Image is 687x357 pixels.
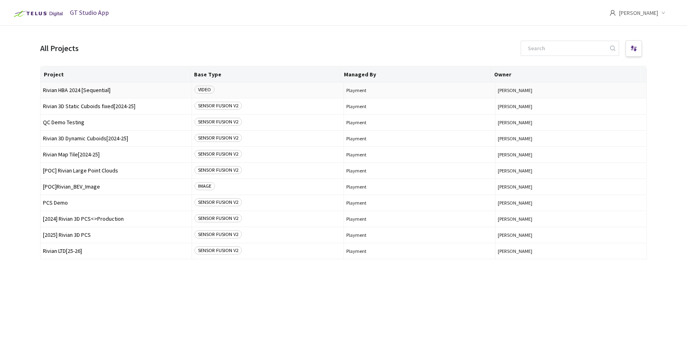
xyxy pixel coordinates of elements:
button: [PERSON_NAME] [498,232,644,238]
span: Playment [346,119,493,125]
span: VIDEO [194,86,215,94]
span: SENSOR FUSION V2 [194,198,242,206]
span: Playment [346,87,493,93]
span: Rivian Map Tile[2024-25] [43,152,189,158]
span: SENSOR FUSION V2 [194,214,242,222]
span: Playment [346,200,493,206]
span: Playment [346,248,493,254]
button: [PERSON_NAME] [498,168,644,174]
span: SENSOR FUSION V2 [194,166,242,174]
button: [PERSON_NAME] [498,103,644,109]
span: SENSOR FUSION V2 [194,134,242,142]
span: [2025] Rivian 3D PCS [43,232,189,238]
span: GT Studio App [70,8,109,16]
span: SENSOR FUSION V2 [194,102,242,110]
span: [POC]Rivian_BEV_Image [43,184,189,190]
span: PCS Demo [43,200,189,206]
span: SENSOR FUSION V2 [194,230,242,238]
button: [PERSON_NAME] [498,216,644,222]
span: Playment [346,168,493,174]
span: SENSOR FUSION V2 [194,118,242,126]
button: [PERSON_NAME] [498,184,644,190]
img: Telus [10,7,65,20]
span: IMAGE [194,182,215,190]
span: Rivian 3D Static Cuboids fixed[2024-25] [43,103,189,109]
span: [POC] Rivian Large Point Clouds [43,168,189,174]
span: Rivian 3D Dynamic Cuboids[2024-25] [43,135,189,142]
th: Project [41,66,191,82]
th: Managed By [341,66,491,82]
span: down [661,11,665,15]
span: QC Demo Testing [43,119,189,125]
button: [PERSON_NAME] [498,87,644,93]
span: SENSOR FUSION V2 [194,246,242,254]
span: SENSOR FUSION V2 [194,150,242,158]
th: Owner [491,66,641,82]
input: Search [523,41,609,55]
button: [PERSON_NAME] [498,119,644,125]
span: Playment [346,216,493,222]
th: Base Type [191,66,341,82]
span: user [609,10,616,16]
span: Playment [346,232,493,238]
button: [PERSON_NAME] [498,135,644,142]
span: [2024] Rivian 3D PCS<>Production [43,216,189,222]
span: Playment [346,103,493,109]
button: [PERSON_NAME] [498,152,644,158]
span: Playment [346,135,493,142]
div: All Projects [40,42,79,54]
span: Rivian LTD[25-26] [43,248,189,254]
span: Rivian HBA 2024 [Sequential] [43,87,189,93]
button: [PERSON_NAME] [498,200,644,206]
button: [PERSON_NAME] [498,248,644,254]
span: Playment [346,184,493,190]
span: Playment [346,152,493,158]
